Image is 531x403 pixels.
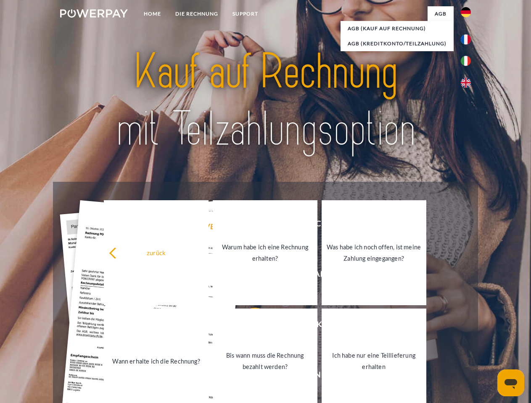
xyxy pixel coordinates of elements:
div: Was habe ich noch offen, ist meine Zahlung eingegangen? [327,241,421,264]
img: en [461,78,471,88]
a: AGB (Kauf auf Rechnung) [341,21,454,36]
iframe: Schaltfläche zum Öffnen des Messaging-Fensters [497,369,524,396]
a: AGB (Kreditkonto/Teilzahlung) [341,36,454,51]
img: it [461,56,471,66]
img: fr [461,34,471,44]
div: Ich habe nur eine Teillieferung erhalten [327,350,421,372]
a: Home [137,6,168,21]
a: Was habe ich noch offen, ist meine Zahlung eingegangen? [322,200,426,305]
div: Bis wann muss die Rechnung bezahlt werden? [218,350,312,372]
div: Warum habe ich eine Rechnung erhalten? [218,241,312,264]
a: agb [428,6,454,21]
img: title-powerpay_de.svg [80,40,451,161]
div: zurück [109,247,203,258]
img: logo-powerpay-white.svg [60,9,128,18]
img: de [461,7,471,17]
div: Wann erhalte ich die Rechnung? [109,355,203,366]
a: SUPPORT [225,6,265,21]
a: DIE RECHNUNG [168,6,225,21]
